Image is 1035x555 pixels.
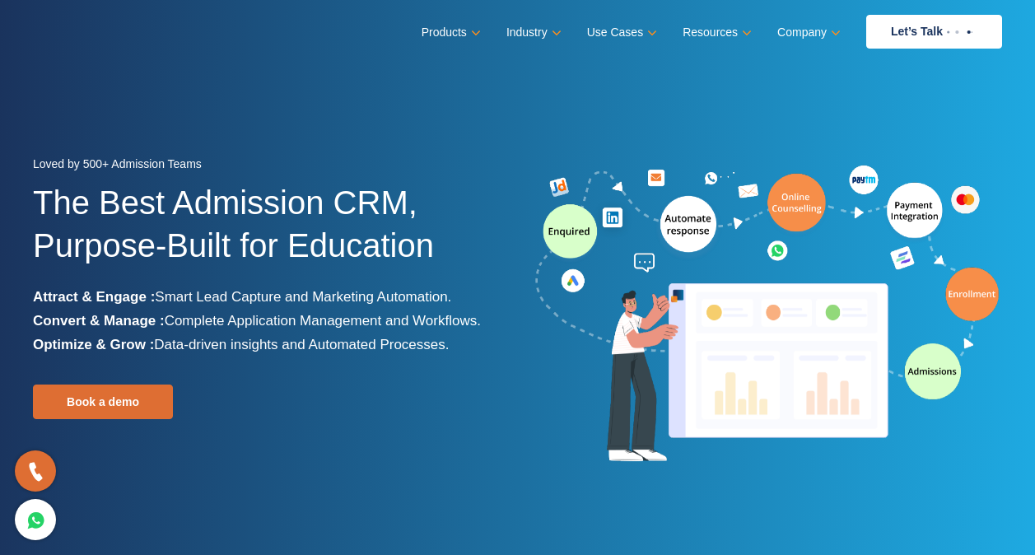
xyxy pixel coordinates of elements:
[506,21,558,44] a: Industry
[165,313,481,329] span: Complete Application Management and Workflows.
[33,152,506,181] div: Loved by 500+ Admission Teams
[533,161,1002,469] img: admission-software-home-page-header
[33,385,173,419] a: Book a demo
[155,289,451,305] span: Smart Lead Capture and Marketing Automation.
[683,21,748,44] a: Resources
[33,289,155,305] b: Attract & Engage :
[33,337,154,352] b: Optimize & Grow :
[587,21,654,44] a: Use Cases
[422,21,478,44] a: Products
[33,313,165,329] b: Convert & Manage :
[866,15,1002,49] a: Let’s Talk
[33,181,506,285] h1: The Best Admission CRM, Purpose-Built for Education
[154,337,449,352] span: Data-driven insights and Automated Processes.
[777,21,837,44] a: Company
